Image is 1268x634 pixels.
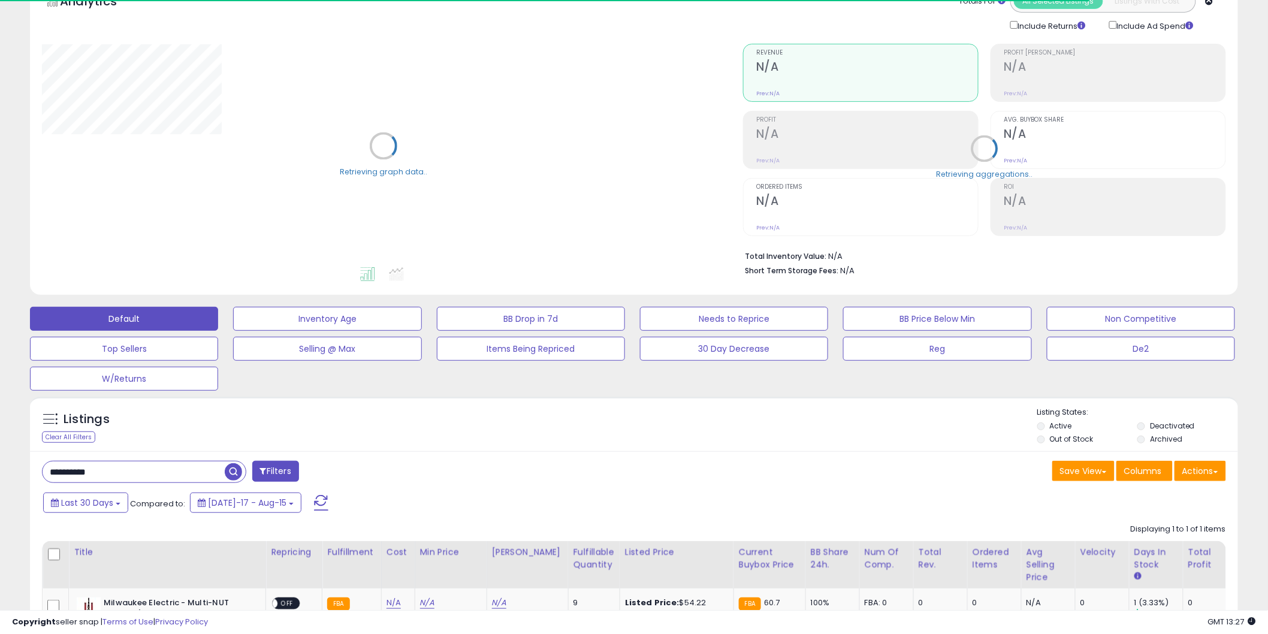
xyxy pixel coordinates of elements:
[12,616,56,627] strong: Copyright
[387,546,410,558] div: Cost
[12,617,208,628] div: seller snap | |
[1131,524,1226,535] div: Displaying 1 to 1 of 1 items
[420,597,434,609] a: N/A
[387,597,401,609] a: N/A
[573,546,615,571] div: Fulfillable Quantity
[437,307,625,331] button: BB Drop in 7d
[492,546,563,558] div: [PERSON_NAME]
[340,167,427,177] div: Retrieving graph data..
[865,546,908,571] div: Num of Comp.
[30,367,218,391] button: W/Returns
[919,609,935,618] small: (0%)
[492,597,506,609] a: N/A
[919,597,967,608] div: 0
[1080,546,1124,558] div: Velocity
[327,597,349,611] small: FBA
[843,337,1031,361] button: Reg
[625,546,729,558] div: Listed Price
[625,597,680,608] b: Listed Price:
[764,597,780,608] span: 60.7
[1188,609,1205,618] small: (0%)
[973,609,989,618] small: (0%)
[1050,421,1072,431] label: Active
[811,546,855,571] div: BB Share 24h.
[1037,407,1238,418] p: Listing States:
[1027,546,1070,584] div: Avg Selling Price
[865,597,904,608] div: FBA: 0
[811,597,850,608] div: 100%
[625,597,724,608] div: $54.22
[130,498,185,509] span: Compared to:
[1134,571,1142,582] small: Days In Stock.
[1188,597,1237,608] div: 0
[104,597,249,634] b: Milwaukee Electric - Multi-NUT Driver W/Shockwave Impact DUTYTRADE
[271,546,317,558] div: Repricing
[739,546,801,571] div: Current Buybox Price
[77,597,101,621] img: 31pebKaektL._SL40_.jpg
[1080,597,1129,608] div: 0
[64,411,110,428] h5: Listings
[919,546,962,571] div: Total Rev.
[30,307,218,331] button: Default
[277,599,297,609] span: OFF
[252,461,299,482] button: Filters
[42,431,95,443] div: Clear All Filters
[573,597,611,608] div: 9
[843,307,1031,331] button: BB Price Below Min
[1047,337,1235,361] button: De2
[1116,461,1173,481] button: Columns
[1150,421,1195,431] label: Deactivated
[1027,597,1066,608] div: N/A
[233,307,421,331] button: Inventory Age
[640,307,828,331] button: Needs to Reprice
[1188,546,1232,571] div: Total Profit
[937,169,1033,180] div: Retrieving aggregations..
[1134,546,1178,571] div: Days In Stock
[1080,609,1097,618] small: (0%)
[208,497,286,509] span: [DATE]-17 - Aug-15
[74,546,261,558] div: Title
[973,597,1021,608] div: 0
[1124,465,1162,477] span: Columns
[1050,434,1094,444] label: Out of Stock
[233,337,421,361] button: Selling @ Max
[1047,307,1235,331] button: Non Competitive
[1100,19,1213,32] div: Include Ad Spend
[43,493,128,513] button: Last 30 Days
[437,337,625,361] button: Items Being Repriced
[420,546,482,558] div: Min Price
[61,497,113,509] span: Last 30 Days
[1175,461,1226,481] button: Actions
[739,597,761,611] small: FBA
[1208,616,1256,627] span: 2025-09-15 13:27 GMT
[1052,461,1115,481] button: Save View
[30,337,218,361] button: Top Sellers
[327,546,376,558] div: Fulfillment
[640,337,828,361] button: 30 Day Decrease
[190,493,301,513] button: [DATE]-17 - Aug-15
[1001,19,1100,32] div: Include Returns
[155,616,208,627] a: Privacy Policy
[1150,434,1182,444] label: Archived
[865,608,904,619] div: FBM: 0
[1134,597,1183,608] div: 1 (3.33%)
[973,546,1016,571] div: Ordered Items
[102,616,153,627] a: Terms of Use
